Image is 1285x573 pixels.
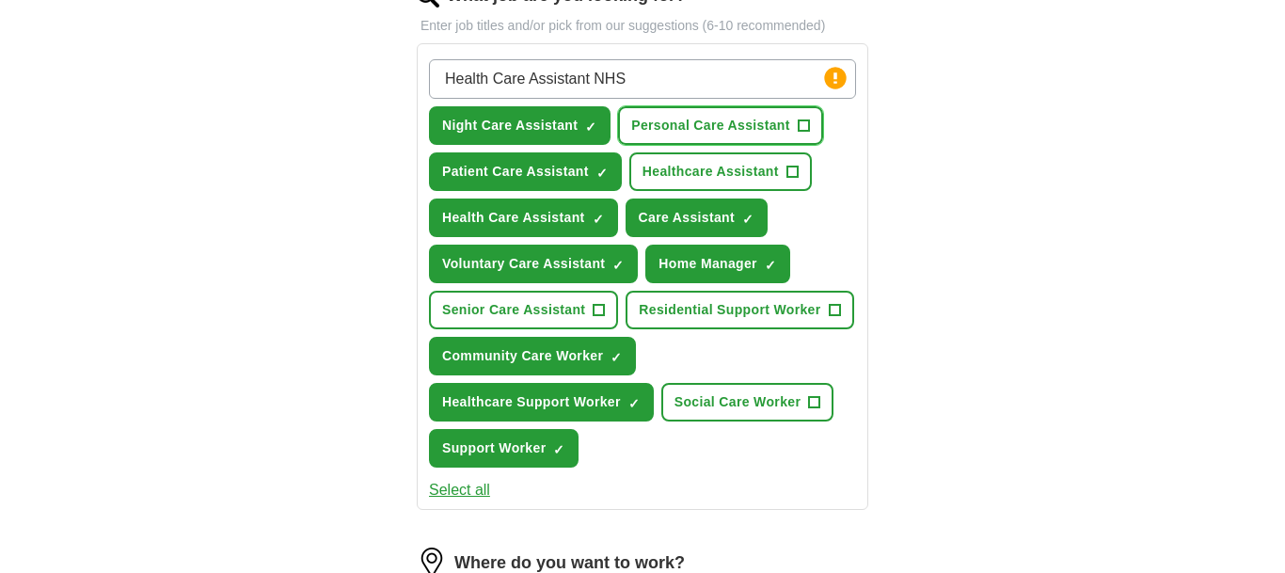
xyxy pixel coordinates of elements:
[442,300,585,320] span: Senior Care Assistant
[429,337,636,375] button: Community Care Worker✓
[639,300,820,320] span: Residential Support Worker
[442,346,603,366] span: Community Care Worker
[642,162,779,182] span: Healthcare Assistant
[442,438,546,458] span: Support Worker
[429,479,490,501] button: Select all
[618,106,823,145] button: Personal Care Assistant
[429,429,579,468] button: Support Worker✓
[612,258,624,273] span: ✓
[429,291,618,329] button: Senior Care Assistant
[429,199,618,237] button: Health Care Assistant✓
[674,392,801,412] span: Social Care Worker
[629,152,812,191] button: Healthcare Assistant
[661,383,833,422] button: Social Care Worker
[429,152,622,191] button: Patient Care Assistant✓
[596,166,608,181] span: ✓
[639,208,735,228] span: Care Assistant
[429,59,856,99] input: Type a job title and press enter
[442,162,589,182] span: Patient Care Assistant
[442,254,605,274] span: Voluntary Care Assistant
[429,245,638,283] button: Voluntary Care Assistant✓
[626,199,768,237] button: Care Assistant✓
[631,116,790,135] span: Personal Care Assistant
[628,396,640,411] span: ✓
[417,16,868,36] p: Enter job titles and/or pick from our suggestions (6-10 recommended)
[626,291,853,329] button: Residential Support Worker
[442,392,621,412] span: Healthcare Support Worker
[553,442,564,457] span: ✓
[429,383,654,422] button: Healthcare Support Worker✓
[593,212,604,227] span: ✓
[611,350,622,365] span: ✓
[429,106,611,145] button: Night Care Assistant✓
[645,245,790,283] button: Home Manager✓
[442,116,578,135] span: Night Care Assistant
[765,258,776,273] span: ✓
[442,208,585,228] span: Health Care Assistant
[658,254,757,274] span: Home Manager
[742,212,754,227] span: ✓
[585,119,596,135] span: ✓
